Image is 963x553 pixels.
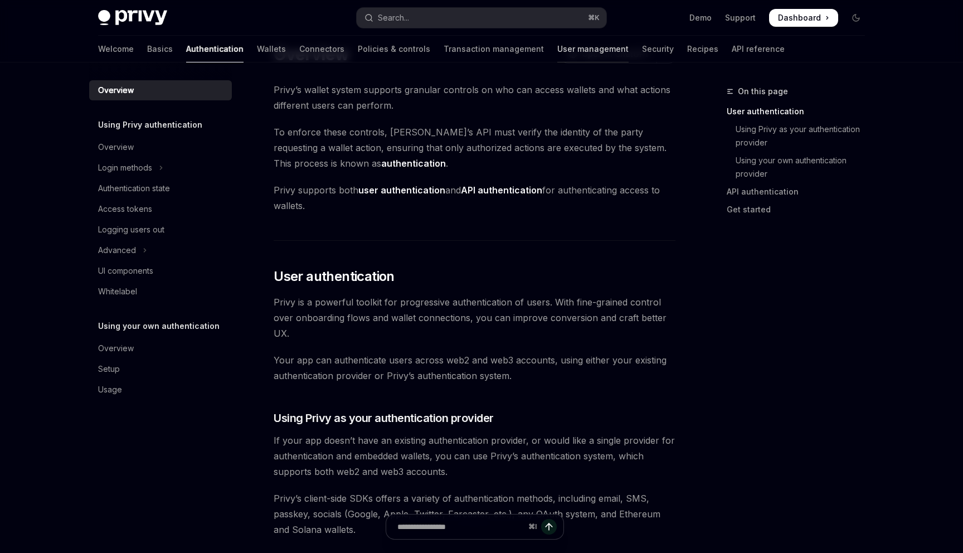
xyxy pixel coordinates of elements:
[98,383,122,396] div: Usage
[98,362,120,376] div: Setup
[186,36,244,62] a: Authentication
[397,515,524,539] input: Ask a question...
[727,120,874,152] a: Using Privy as your authentication provider
[358,36,430,62] a: Policies & controls
[588,13,600,22] span: ⌘ K
[689,12,712,23] a: Demo
[274,433,675,479] span: If your app doesn’t have an existing authentication provider, or would like a single provider for...
[725,12,756,23] a: Support
[89,338,232,358] a: Overview
[98,264,153,278] div: UI components
[89,282,232,302] a: Whitelabel
[727,152,874,183] a: Using your own authentication provider
[89,261,232,281] a: UI components
[89,220,232,240] a: Logging users out
[89,178,232,198] a: Authentication state
[89,199,232,219] a: Access tokens
[738,85,788,98] span: On this page
[89,158,232,178] button: Toggle Login methods section
[98,84,134,97] div: Overview
[89,359,232,379] a: Setup
[98,202,152,216] div: Access tokens
[778,12,821,23] span: Dashboard
[274,352,675,384] span: Your app can authenticate users across web2 and web3 accounts, using either your existing authent...
[98,118,202,132] h5: Using Privy authentication
[147,36,173,62] a: Basics
[381,158,446,169] strong: authentication
[444,36,544,62] a: Transaction management
[727,183,874,201] a: API authentication
[378,11,409,25] div: Search...
[727,103,874,120] a: User authentication
[98,342,134,355] div: Overview
[98,10,167,26] img: dark logo
[769,9,838,27] a: Dashboard
[274,294,675,341] span: Privy is a powerful toolkit for progressive authentication of users. With fine-grained control ov...
[687,36,718,62] a: Recipes
[299,36,344,62] a: Connectors
[274,410,494,426] span: Using Privy as your authentication provider
[274,268,395,285] span: User authentication
[98,223,164,236] div: Logging users out
[98,161,152,174] div: Login methods
[98,182,170,195] div: Authentication state
[727,201,874,219] a: Get started
[358,185,445,196] strong: user authentication
[98,285,137,298] div: Whitelabel
[98,140,134,154] div: Overview
[274,491,675,537] span: Privy’s client-side SDKs offers a variety of authentication methods, including email, SMS, passke...
[274,182,675,214] span: Privy supports both and for authenticating access to wallets.
[89,240,232,260] button: Toggle Advanced section
[732,36,785,62] a: API reference
[274,82,675,113] span: Privy’s wallet system supports granular controls on who can access wallets and what actions diffe...
[98,36,134,62] a: Welcome
[557,36,629,62] a: User management
[257,36,286,62] a: Wallets
[98,244,136,257] div: Advanced
[461,185,542,196] strong: API authentication
[89,80,232,100] a: Overview
[847,9,865,27] button: Toggle dark mode
[642,36,674,62] a: Security
[541,519,557,535] button: Send message
[274,124,675,171] span: To enforce these controls, [PERSON_NAME]’s API must verify the identity of the party requesting a...
[89,380,232,400] a: Usage
[89,137,232,157] a: Overview
[98,319,220,333] h5: Using your own authentication
[357,8,606,28] button: Open search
